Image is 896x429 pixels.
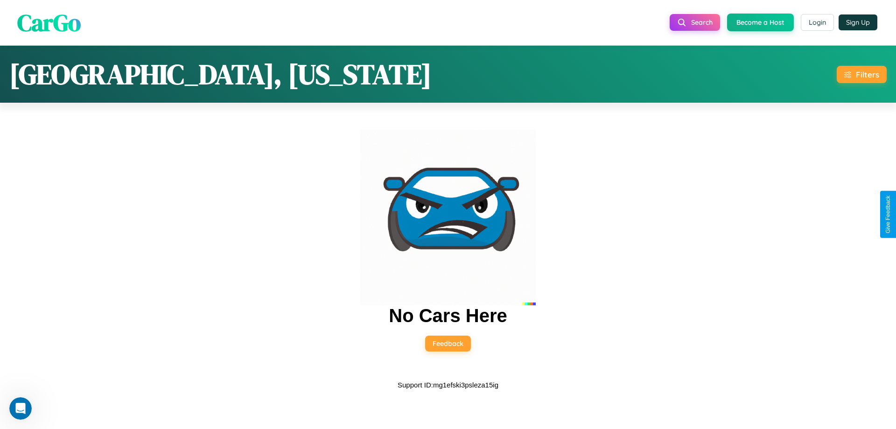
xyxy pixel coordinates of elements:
h2: No Cars Here [389,305,507,326]
span: CarGo [17,6,81,38]
iframe: Intercom live chat [9,397,32,420]
h1: [GEOGRAPHIC_DATA], [US_STATE] [9,55,432,93]
div: Filters [856,70,879,79]
div: Give Feedback [885,196,891,233]
button: Search [670,14,720,31]
button: Login [801,14,834,31]
span: Search [691,18,713,27]
p: Support ID: mg1efski3psleza15ig [398,379,498,391]
img: car [360,130,536,305]
button: Become a Host [727,14,794,31]
button: Filters [837,66,887,83]
button: Feedback [425,336,471,352]
button: Sign Up [839,14,877,30]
